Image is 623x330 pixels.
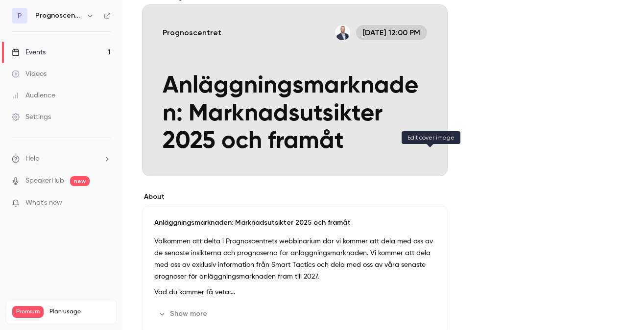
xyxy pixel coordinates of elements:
[12,69,47,79] div: Videos
[154,218,435,228] p: Anläggningsmarknaden: Marknadsutsikter 2025 och framåt
[12,306,44,318] span: Premium
[12,91,55,100] div: Audience
[49,308,110,316] span: Plan usage
[142,192,448,202] label: About
[18,11,22,21] span: P
[12,154,111,164] li: help-dropdown-opener
[25,198,62,208] span: What's new
[154,286,435,298] p: Vad du kommer få veta:
[70,176,90,186] span: new
[35,11,82,21] h6: Prognoscentret
[154,306,213,322] button: Show more
[25,176,64,186] a: SpeakerHub
[99,199,111,208] iframe: Noticeable Trigger
[25,154,40,164] span: Help
[12,47,46,57] div: Events
[12,112,51,122] div: Settings
[154,236,435,283] p: Välkommen att delta i Prognoscentrets webbinarium där vi kommer att dela med oss av de senaste in...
